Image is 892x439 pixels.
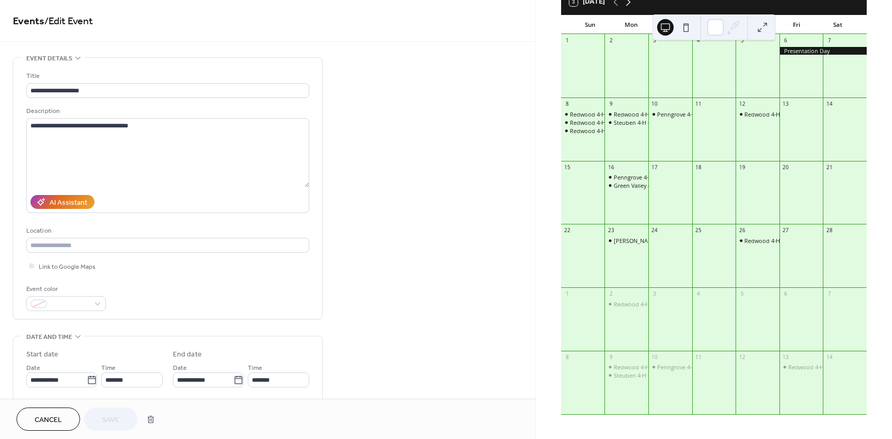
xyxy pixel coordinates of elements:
div: Redwood 4-H Poultry [736,110,779,118]
span: Time [248,363,262,373]
div: Redwood 4-H Crafts [561,127,605,135]
button: Cancel [17,408,80,431]
span: Date [173,363,187,373]
div: Penngrove 4-H Club Meeting [657,363,733,371]
a: Events [13,11,44,31]
div: Fri [776,15,817,35]
div: Steuben 4-H Club Meeting [604,371,648,379]
div: 14 [826,353,833,361]
span: Link to Google Maps [39,262,95,272]
div: 4 [695,37,702,44]
div: 3 [651,37,658,44]
div: Redwood 4-H Rabbit & Cavy [744,237,818,245]
div: 8 [564,100,571,107]
div: Location [26,225,307,236]
div: [PERSON_NAME] 4-H Sheep [614,237,687,245]
div: Penngrove 4-H Club Meeting [657,110,733,118]
div: 2 [608,37,615,44]
div: 23 [608,227,615,234]
div: Redwood 4-H Baking [561,119,605,126]
div: 9 [608,353,615,361]
div: 20 [782,164,789,171]
div: Redwood 4-H Baking [788,363,843,371]
div: Sun [569,15,611,35]
div: 12 [739,353,746,361]
div: 28 [826,227,833,234]
div: 9 [608,100,615,107]
div: 22 [564,227,571,234]
div: Redwood 4-H Poultry [604,300,648,308]
div: 21 [826,164,833,171]
div: 6 [782,290,789,297]
div: Redwood 4-H Club Meeting [604,363,648,371]
div: 1 [564,290,571,297]
div: 11 [695,100,702,107]
div: Redwood 4-H Crafts [570,127,623,135]
div: 8 [564,353,571,361]
div: 26 [739,227,746,234]
div: Steuben 4-H Club Meeting [614,119,683,126]
div: Penngrove 4-[PERSON_NAME] [614,173,693,181]
div: 4 [695,290,702,297]
div: 6 [782,37,789,44]
div: 3 [651,290,658,297]
div: 17 [651,164,658,171]
div: Description [26,106,307,117]
div: 11 [695,353,702,361]
div: 13 [782,353,789,361]
div: 10 [651,353,658,361]
div: Redwood 4-H Rabbit & Cavy [736,237,779,245]
span: Date [26,363,40,373]
div: 24 [651,227,658,234]
div: 7 [826,37,833,44]
div: 1 [564,37,571,44]
div: Penngrove 4-H Swine [604,173,648,181]
div: Redwood 4-H Poultry [744,110,801,118]
div: 25 [695,227,702,234]
div: Start date [26,349,58,360]
div: Title [26,71,307,82]
div: Tue [652,15,693,35]
div: Redwood 4-H Club Meeting [604,110,648,118]
div: End date [173,349,202,360]
div: 16 [608,164,615,171]
div: Redwood 4-H Beef [561,110,605,118]
div: Penngrove 4-H Club Meeting [648,110,692,118]
div: 12 [739,100,746,107]
div: Green Valley 4-H Meeting [604,182,648,189]
span: / Edit Event [44,11,93,31]
div: Steuben 4-H Club Meeting [614,371,683,379]
div: Mon [611,15,652,35]
div: 5 [739,37,746,44]
span: Date and time [26,332,72,343]
div: Green Valley 4-H Meeting [614,182,680,189]
div: Redwood 4-H Beef [570,110,619,118]
div: Redwood 4-H Club Meeting [614,110,687,118]
div: 7 [826,290,833,297]
div: Penngrove 4-H Club Meeting [648,363,692,371]
div: Presentation Day [779,47,867,55]
div: 18 [695,164,702,171]
div: Redwood 4-H Club Meeting [614,363,687,371]
div: 10 [651,100,658,107]
span: Event details [26,53,72,64]
span: Time [101,363,116,373]
div: 19 [739,164,746,171]
button: AI Assistant [30,195,94,209]
div: Redwood 4-H Baking [570,119,625,126]
div: Canfield 4-H Sheep [604,237,648,245]
div: Sat [817,15,858,35]
div: 27 [782,227,789,234]
div: 5 [739,290,746,297]
div: Redwood 4-H Poultry [614,300,670,308]
div: 15 [564,164,571,171]
div: Event color [26,284,104,295]
div: 2 [608,290,615,297]
div: 13 [782,100,789,107]
div: Steuben 4-H Club Meeting [604,119,648,126]
div: AI Assistant [50,198,87,208]
span: Cancel [35,415,62,426]
div: 14 [826,100,833,107]
div: Redwood 4-H Baking [779,363,823,371]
